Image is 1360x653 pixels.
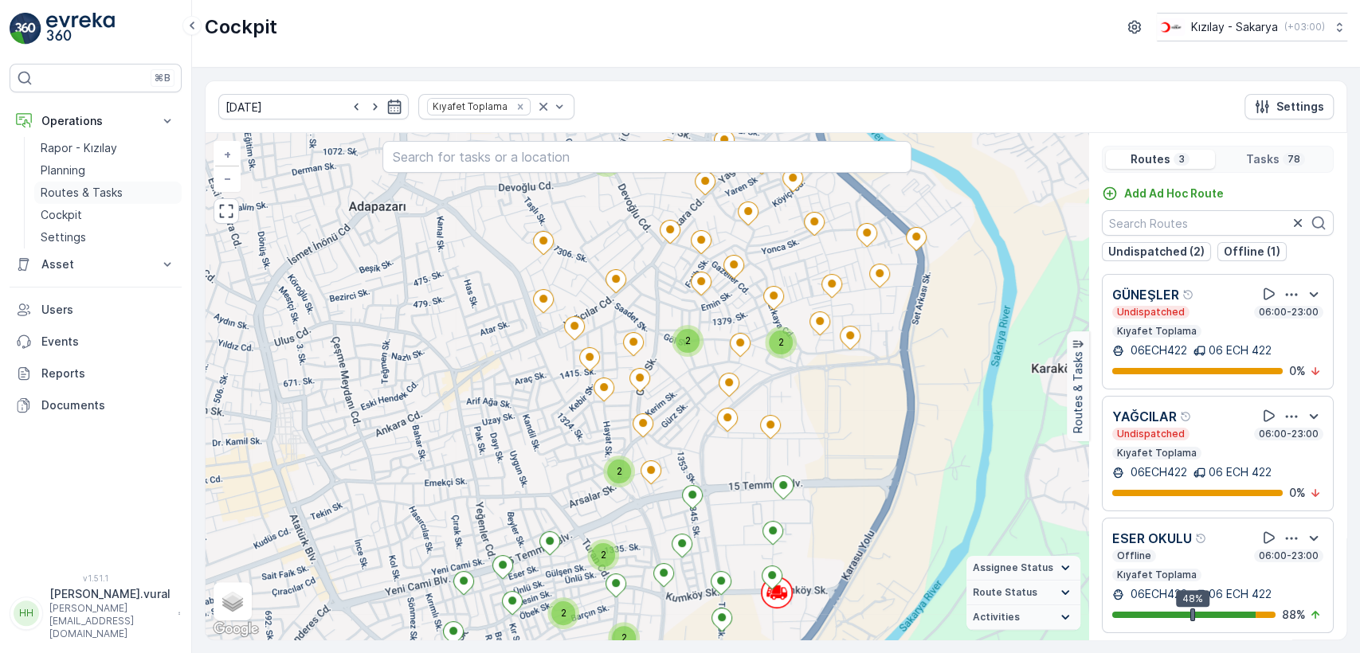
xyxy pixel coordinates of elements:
[215,584,250,619] a: Layers
[765,326,797,358] div: 2
[34,226,182,248] a: Settings
[1276,99,1324,115] p: Settings
[1070,352,1086,434] p: Routes & Tasks
[41,256,150,272] p: Asset
[41,229,86,245] p: Settings
[1191,19,1278,35] p: Kızılay - Sakarya
[561,607,566,619] span: 2
[205,14,277,40] p: Cockpit
[1224,244,1280,260] p: Offline (1)
[1257,549,1320,562] p: 06:00-23:00
[1182,288,1195,301] div: Help Tooltip Icon
[10,294,182,326] a: Users
[1244,94,1334,119] button: Settings
[49,586,170,602] p: [PERSON_NAME].vural
[428,99,510,114] div: Kıyafet Toplama
[1257,306,1320,319] p: 06:00-23:00
[1115,549,1153,562] p: Offline
[218,94,409,119] input: dd/mm/yyyy
[1157,18,1185,36] img: k%C4%B1z%C4%B1lay_DTAvauz.png
[1284,21,1325,33] p: ( +03:00 )
[10,105,182,137] button: Operations
[511,100,529,113] div: Remove Kıyafet Toplama
[973,611,1020,624] span: Activities
[10,248,182,280] button: Asset
[41,162,85,178] p: Planning
[1127,464,1187,480] p: 06ECH422
[41,185,123,201] p: Routes & Tasks
[224,147,231,161] span: +
[215,166,239,190] a: Zoom Out
[34,182,182,204] a: Routes & Tasks
[1115,306,1186,319] p: Undispatched
[1180,410,1193,423] div: Help Tooltip Icon
[10,326,182,358] a: Events
[1209,586,1272,602] p: 06 ECH 422
[966,581,1080,605] summary: Route Status
[224,171,232,185] span: −
[210,619,262,639] img: Google
[34,204,182,226] a: Cockpit
[41,397,175,413] p: Documents
[1115,325,1198,338] p: Kıyafet Toplama
[590,145,622,177] div: 2
[1108,244,1205,260] p: Undispatched (2)
[621,631,627,643] span: 2
[41,113,150,129] p: Operations
[1289,363,1306,379] p: 0 %
[155,72,170,84] p: ⌘B
[672,325,704,357] div: 2
[41,207,82,223] p: Cockpit
[1217,242,1287,261] button: Offline (1)
[41,366,175,381] p: Reports
[49,602,170,640] p: [PERSON_NAME][EMAIL_ADDRESS][DOMAIN_NAME]
[1115,428,1186,440] p: Undispatched
[34,159,182,182] a: Planning
[1246,151,1280,167] p: Tasks
[46,13,115,45] img: logo_light-DOdMpM7g.png
[973,586,1037,599] span: Route Status
[10,573,182,583] span: v 1.51.1
[1124,186,1224,201] p: Add Ad Hoc Route
[34,137,182,159] a: Rapor - Kızılay
[14,600,39,626] div: HH
[966,605,1080,630] summary: Activities
[1289,485,1306,501] p: 0 %
[215,143,239,166] a: Zoom In
[547,597,579,629] div: 2
[1157,13,1347,41] button: Kızılay - Sakarya(+03:00)
[1102,242,1211,261] button: Undispatched (2)
[1112,407,1177,426] p: YAĞCILAR
[1127,586,1187,602] p: 06ECH422
[1127,342,1187,358] p: 06ECH422
[1131,151,1170,167] p: Routes
[1257,428,1320,440] p: 06:00-23:00
[1102,210,1334,236] input: Search Routes
[966,556,1080,581] summary: Assignee Status
[685,334,691,346] span: 2
[41,302,175,318] p: Users
[1112,285,1179,304] p: GÜNEŞLER
[1115,569,1198,581] p: Kıyafet Toplama
[778,336,784,348] span: 2
[382,141,912,173] input: Search for tasks or a location
[1112,529,1192,548] p: ESER OKULU
[1176,590,1209,608] div: 48%
[10,13,41,45] img: logo
[1195,532,1208,545] div: Help Tooltip Icon
[10,586,182,640] button: HH[PERSON_NAME].vural[PERSON_NAME][EMAIL_ADDRESS][DOMAIN_NAME]
[601,549,606,561] span: 2
[587,539,619,571] div: 2
[41,140,117,156] p: Rapor - Kızılay
[1286,153,1302,166] p: 78
[1209,342,1272,358] p: 06 ECH 422
[10,358,182,389] a: Reports
[603,456,635,487] div: 2
[1177,153,1186,166] p: 3
[1102,186,1224,201] a: Add Ad Hoc Route
[1209,464,1272,480] p: 06 ECH 422
[41,334,175,350] p: Events
[10,389,182,421] a: Documents
[973,561,1053,574] span: Assignee Status
[210,619,262,639] a: Open this area in Google Maps (opens a new window)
